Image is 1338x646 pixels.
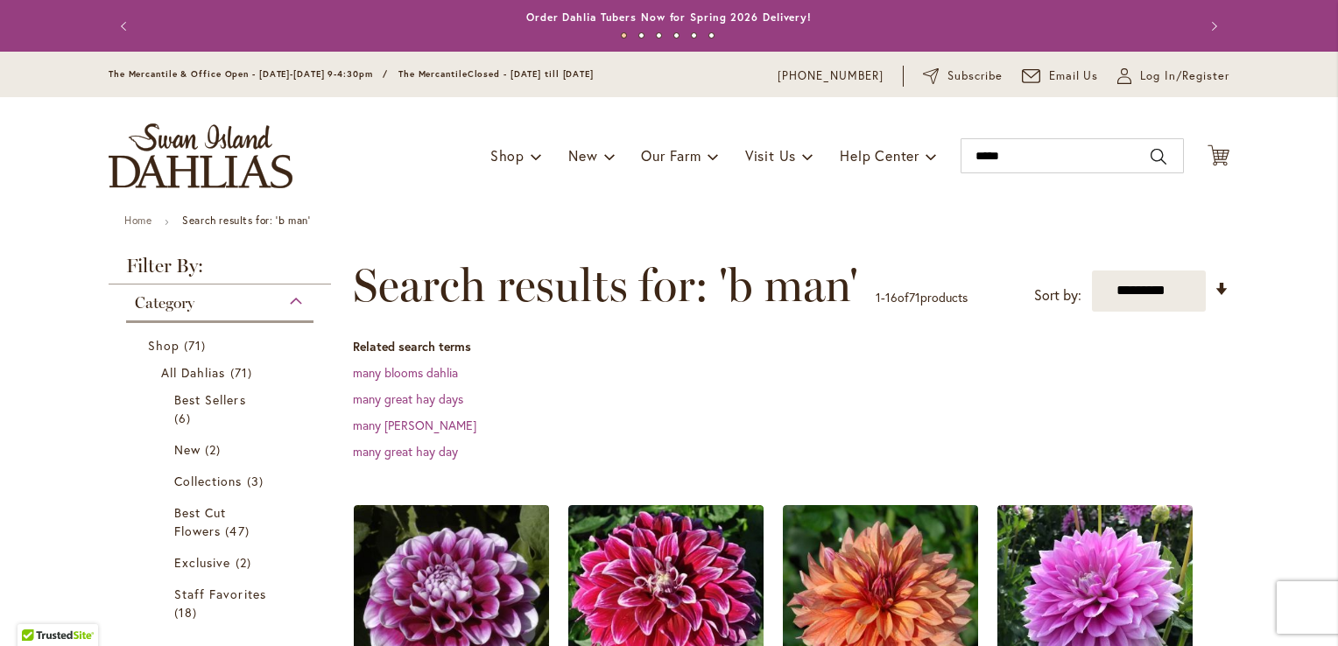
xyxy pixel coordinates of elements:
[353,390,463,407] a: many great hay days
[468,68,594,80] span: Closed - [DATE] till [DATE]
[236,553,256,572] span: 2
[638,32,644,39] button: 2 of 6
[778,67,884,85] a: [PHONE_NUMBER]
[568,146,597,165] span: New
[708,32,715,39] button: 6 of 6
[691,32,697,39] button: 5 of 6
[174,603,201,621] span: 18
[174,473,243,489] span: Collections
[1034,279,1081,312] label: Sort by:
[109,9,144,44] button: Previous
[135,293,194,312] span: Category
[490,146,525,165] span: Shop
[673,32,680,39] button: 4 of 6
[225,522,253,540] span: 47
[109,256,331,284] strong: Filter By:
[174,504,226,539] span: Best Cut Flowers
[174,409,195,427] span: 6
[174,441,201,458] span: New
[353,443,458,460] a: many great hay day
[526,11,812,24] a: Order Dahlia Tubers Now for Spring 2026 Delivery!
[148,337,180,354] span: Shop
[353,338,1229,355] dt: Related search terms
[174,472,270,490] a: Collections
[353,364,458,381] a: many blooms dahlia
[174,553,270,572] a: Exclusive
[1117,67,1229,85] a: Log In/Register
[184,336,210,355] span: 71
[1140,67,1229,85] span: Log In/Register
[124,214,151,227] a: Home
[161,363,283,382] a: All Dahlias
[909,289,920,305] span: 71
[148,336,296,355] a: Shop
[109,68,468,80] span: The Mercantile & Office Open - [DATE]-[DATE] 9-4:30pm / The Mercantile
[174,440,270,459] a: New
[621,32,627,39] button: 1 of 6
[745,146,796,165] span: Visit Us
[247,472,268,490] span: 3
[353,259,858,312] span: Search results for: 'b man'
[947,67,1003,85] span: Subscribe
[840,146,919,165] span: Help Center
[182,214,310,227] strong: Search results for: 'b man'
[230,363,257,382] span: 71
[174,390,270,427] a: Best Sellers
[205,440,225,459] span: 2
[656,32,662,39] button: 3 of 6
[876,284,968,312] p: - of products
[1049,67,1099,85] span: Email Us
[1022,67,1099,85] a: Email Us
[923,67,1003,85] a: Subscribe
[885,289,898,305] span: 16
[353,417,476,433] a: many [PERSON_NAME]
[13,584,62,633] iframe: Launch Accessibility Center
[174,391,246,408] span: Best Sellers
[109,123,292,188] a: store logo
[641,146,701,165] span: Our Farm
[161,364,226,381] span: All Dahlias
[174,554,230,571] span: Exclusive
[174,503,270,540] a: Best Cut Flowers
[174,586,266,602] span: Staff Favorites
[174,585,270,621] a: Staff Favorites
[1194,9,1229,44] button: Next
[876,289,881,305] span: 1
